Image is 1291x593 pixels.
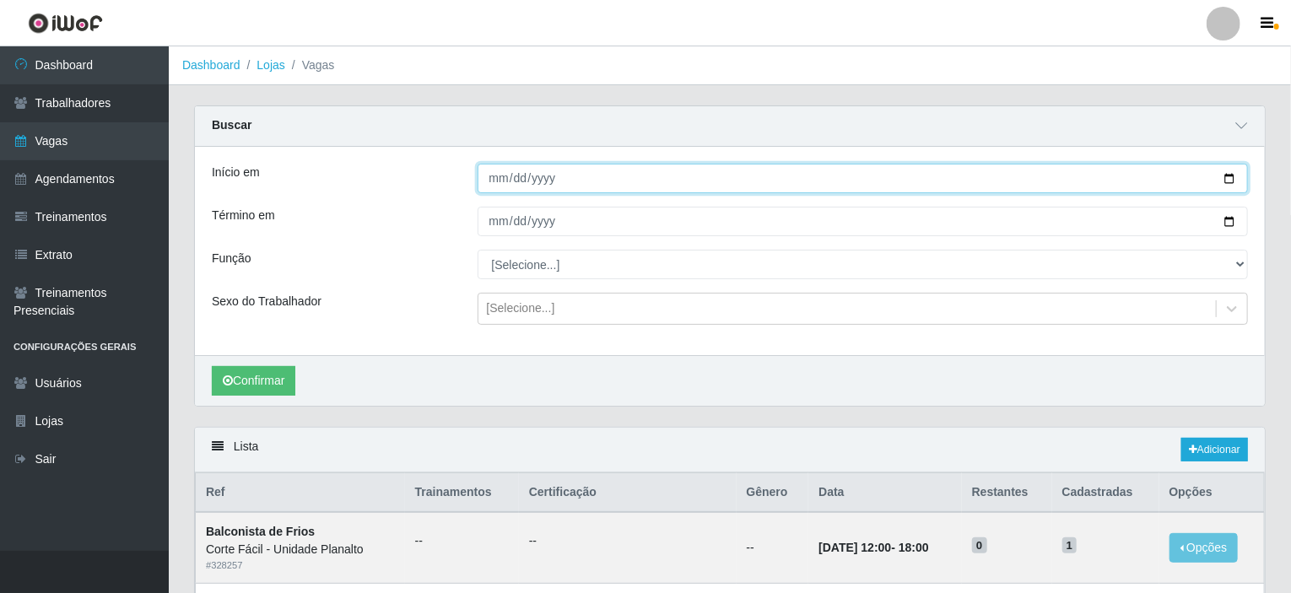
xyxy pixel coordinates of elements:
th: Certificação [519,473,737,513]
strong: Balconista de Frios [206,525,315,538]
li: Vagas [285,57,335,74]
nav: breadcrumb [169,46,1291,85]
a: Adicionar [1181,438,1248,461]
strong: - [818,541,928,554]
span: 0 [972,537,987,554]
a: Lojas [257,58,284,72]
input: 00/00/0000 [478,207,1249,236]
th: Data [808,473,961,513]
th: Ref [196,473,405,513]
th: Trainamentos [405,473,519,513]
input: 00/00/0000 [478,164,1249,193]
img: CoreUI Logo [28,13,103,34]
time: [DATE] 12:00 [818,541,891,554]
th: Opções [1159,473,1265,513]
a: Dashboard [182,58,240,72]
div: Corte Fácil - Unidade Planalto [206,541,395,558]
ul: -- [529,532,727,550]
label: Início em [212,164,260,181]
div: # 328257 [206,558,395,573]
th: Gênero [737,473,809,513]
button: Confirmar [212,366,295,396]
strong: Buscar [212,118,251,132]
span: 1 [1062,537,1078,554]
th: Cadastradas [1052,473,1159,513]
th: Restantes [962,473,1052,513]
button: Opções [1169,533,1239,563]
label: Sexo do Trabalhador [212,293,321,310]
div: [Selecione...] [487,300,555,318]
div: Lista [195,428,1265,472]
td: -- [737,512,809,583]
time: 18:00 [899,541,929,554]
label: Término em [212,207,275,224]
label: Função [212,250,251,267]
ul: -- [415,532,509,550]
